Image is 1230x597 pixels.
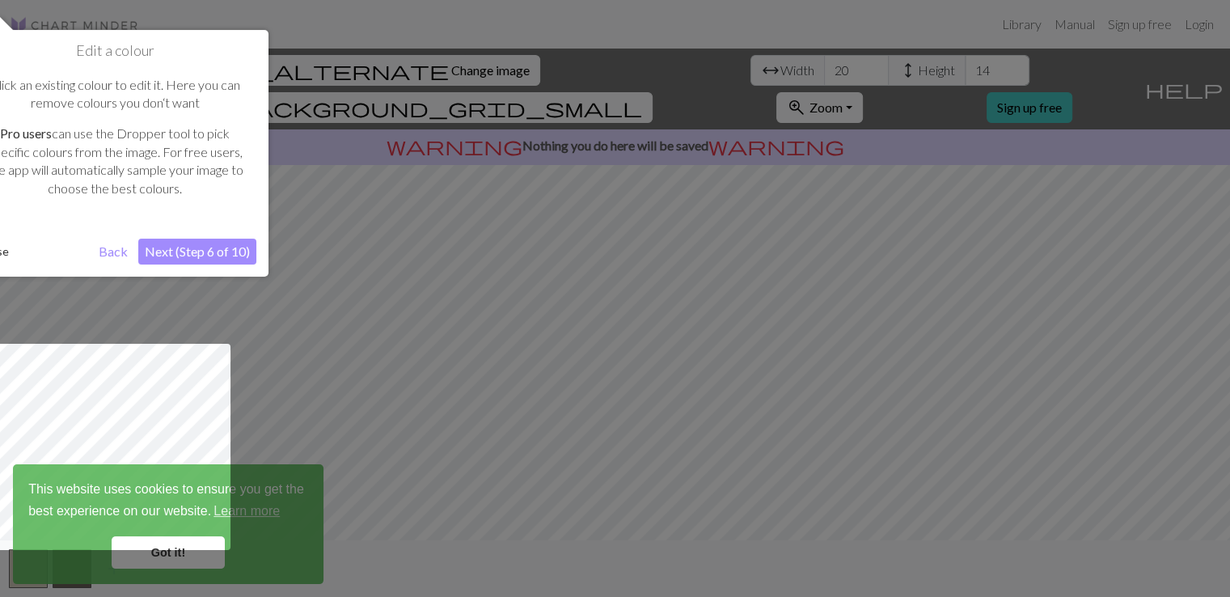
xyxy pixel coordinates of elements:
[92,239,134,265] button: Back
[138,239,256,265] button: Next (Step 6 of 10)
